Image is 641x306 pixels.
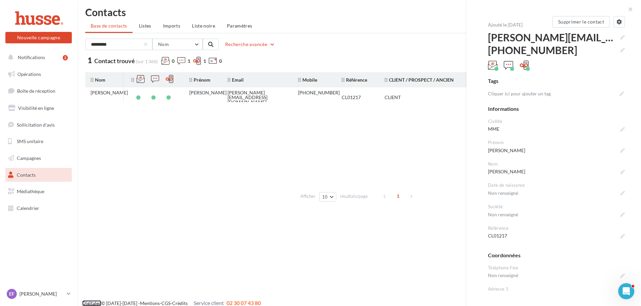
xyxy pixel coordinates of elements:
span: Contact trouvé [94,57,135,64]
span: Visibilité en ligne [18,105,54,111]
a: SMS unitaire [4,134,73,148]
span: Non renseigné [488,271,625,280]
span: [PERSON_NAME] [488,167,625,176]
span: Nom [91,77,105,83]
div: Adresse 1 [488,286,625,292]
span: Non renseigné [488,210,625,219]
div: Informations [488,105,625,113]
span: Paramètres [227,23,252,29]
div: [PERSON_NAME] [91,90,128,95]
span: (sur 1 366) [136,58,158,64]
span: 10 [322,194,328,200]
span: [PHONE_NUMBER] [488,44,625,56]
span: 02 30 07 43 80 [227,300,261,306]
span: Non renseigné [488,188,625,198]
span: EF [9,291,14,297]
span: Email [228,77,244,83]
span: MME [488,124,625,134]
span: Service client [194,300,224,306]
div: Société [488,204,625,210]
span: [PERSON_NAME][EMAIL_ADDRESS][DOMAIN_NAME] [488,31,625,44]
span: Contacts [17,172,36,178]
div: Prénom [488,139,625,146]
span: Nom [158,41,169,47]
div: [PERSON_NAME][EMAIL_ADDRESS][DOMAIN_NAME] [228,90,287,104]
a: Crédits [172,300,188,306]
div: [PERSON_NAME] [189,90,227,95]
span: Imports [163,23,180,29]
a: Digitaleo [82,300,101,306]
span: 1 [188,58,190,64]
span: Liste noire [192,23,215,29]
span: 1 [88,57,92,64]
span: Opérations [17,71,41,77]
div: 2 [63,55,68,60]
button: Nom [152,39,203,50]
button: 10 [319,192,336,202]
div: CLIENT [385,95,401,100]
a: Campagnes [4,151,73,165]
span: Référence [342,77,367,83]
a: Sollicitation d'avis [4,118,73,132]
span: Médiathèque [17,188,44,194]
a: Calendrier [4,201,73,215]
div: Téléphone Fixe [488,265,625,271]
span: [PERSON_NAME] [488,146,625,155]
span: SMS unitaire [17,138,43,144]
a: Boîte de réception [4,84,73,98]
span: Notifications [18,54,45,60]
div: Civilité [488,118,625,125]
button: Supprimer le contact [552,16,610,28]
span: Mobile [298,77,317,83]
a: Mentions [140,300,160,306]
div: Date de naissance [488,182,625,188]
a: Visibilité en ligne [4,101,73,115]
span: 0 [219,58,222,64]
a: CGS [161,300,170,306]
div: Nom [488,161,625,167]
span: 1 [203,58,206,64]
div: [PHONE_NUMBER] [298,90,340,95]
span: CLIENT / PROSPECT / ANCIEN [385,77,454,83]
span: Campagnes [17,155,41,161]
button: Recherche avancée [223,40,278,48]
a: Médiathèque [4,184,73,199]
span: Ajouté le [DATE] [488,22,523,28]
a: Contacts [4,168,73,182]
div: Référence [488,225,625,231]
iframe: Intercom live chat [618,283,634,299]
span: résultats/page [340,193,368,200]
a: Opérations [4,67,73,81]
span: CL01217 [488,231,625,241]
button: Nouvelle campagne [5,32,72,43]
a: EF [PERSON_NAME] [5,288,72,300]
span: Listes [139,23,151,29]
span: Afficher [300,193,315,200]
p: [PERSON_NAME] [19,291,64,297]
h1: Contacts [85,7,633,17]
span: Calendrier [17,205,39,211]
button: Notifications 2 [4,50,70,64]
div: CL01217 [342,95,361,100]
div: Coordonnées [488,252,625,259]
span: © [DATE]-[DATE] - - - [82,300,261,306]
span: Prénom [189,77,210,83]
p: Cliquer ici pour ajouter un tag [488,90,617,97]
span: Boîte de réception [17,88,55,94]
span: 1 [393,191,403,202]
span: Sollicitation d'avis [17,122,55,127]
div: Tags [488,77,625,85]
span: 0 [172,58,175,64]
